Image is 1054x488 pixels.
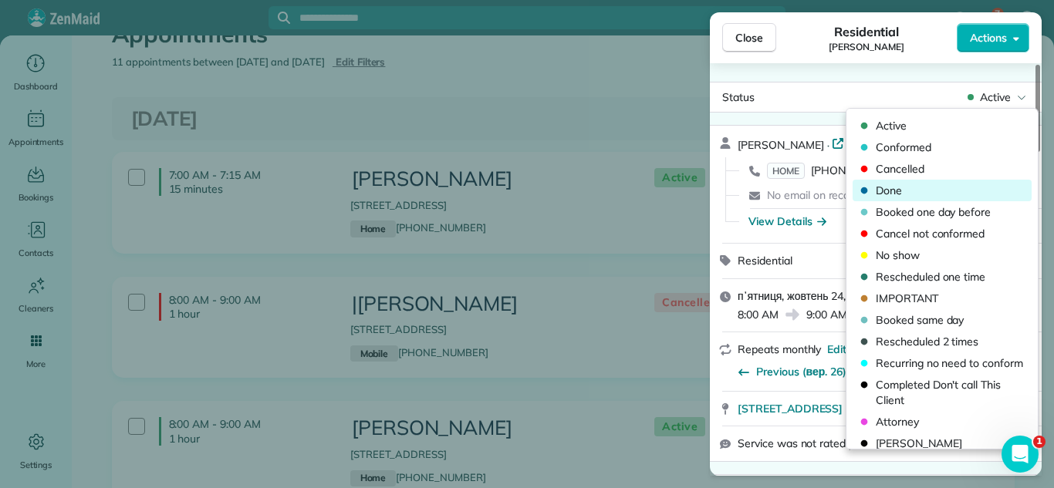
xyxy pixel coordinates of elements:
[811,163,906,177] span: [PHONE_NUMBER]
[756,364,846,379] span: Previous (вер. 26)
[876,312,1029,328] span: Booked same day
[738,289,873,303] span: пʼятниця, жовтень 24, 2025
[748,214,826,229] button: View Details
[1033,436,1046,448] span: 1
[876,118,1029,133] span: Active
[832,135,913,150] a: Open profile
[738,254,792,268] span: Residential
[806,307,847,322] span: 9:00 AM
[722,23,776,52] button: Close
[1002,436,1039,473] iframe: Intercom live chat
[722,90,755,104] span: Status
[738,401,1032,416] a: [STREET_ADDRESS]
[735,30,763,45] span: Close
[738,138,824,152] span: [PERSON_NAME]
[767,188,860,202] span: No email on record
[876,334,1029,349] span: Rescheduled 2 times
[824,139,833,151] span: ·
[980,89,1011,105] span: Active
[738,307,779,322] span: 8:00 AM
[829,41,904,53] span: [PERSON_NAME]
[876,355,1029,371] span: Recurring no need to conform
[738,342,821,356] span: Repeats monthly
[876,204,1029,220] span: Booked one day before
[970,30,1007,45] span: Actions
[767,163,906,178] a: HOME[PHONE_NUMBER]
[876,377,1029,408] span: Completed Don't call This Client
[876,436,1029,451] span: [PERSON_NAME]
[876,414,1029,429] span: Attorney
[876,226,1029,241] span: Cancel not conformed
[876,291,1029,306] span: IMPORTANT
[738,364,846,379] button: Previous (вер. 26)
[876,140,1029,155] span: Conformed
[876,247,1029,263] span: No show
[738,401,843,416] span: [STREET_ADDRESS]
[767,163,805,179] span: HOME
[738,436,864,452] span: Service was not rated yet
[827,342,932,357] span: Edit recurring service
[876,161,1029,177] span: Cancelled
[876,269,1029,284] span: Rescheduled one time
[876,183,1029,198] span: Done
[834,22,900,41] span: Residential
